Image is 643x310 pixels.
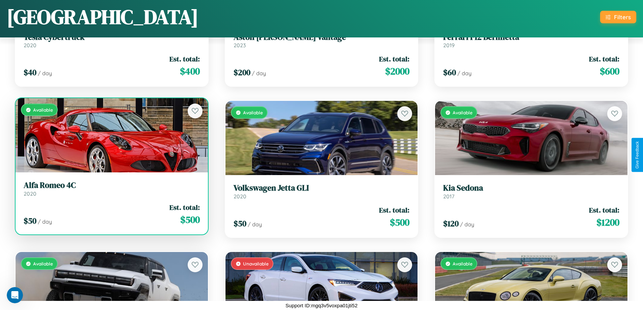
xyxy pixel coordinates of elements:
[7,3,198,31] h1: [GEOGRAPHIC_DATA]
[234,193,246,200] span: 2020
[169,54,200,64] span: Est. total:
[589,205,619,215] span: Est. total:
[443,67,456,78] span: $ 60
[169,202,200,212] span: Est. total:
[443,183,619,193] h3: Kia Sedona
[600,64,619,78] span: $ 600
[24,42,36,49] span: 2020
[24,190,36,197] span: 2020
[460,221,474,228] span: / day
[234,67,250,78] span: $ 200
[38,218,52,225] span: / day
[234,183,410,193] h3: Volkswagen Jetta GLI
[453,261,473,266] span: Available
[180,213,200,226] span: $ 500
[453,110,473,115] span: Available
[443,218,459,229] span: $ 120
[589,54,619,64] span: Est. total:
[234,183,410,200] a: Volkswagen Jetta GLI2020
[243,261,269,266] span: Unavailable
[24,180,200,190] h3: Alfa Romeo 4C
[7,287,23,303] iframe: Intercom live chat
[24,32,200,49] a: Tesla Cybertruck2020
[286,301,357,310] p: Support ID: mgq3v5voxpa01jti52
[33,107,53,113] span: Available
[24,180,200,197] a: Alfa Romeo 4C2020
[234,42,246,49] span: 2023
[600,11,636,23] button: Filters
[385,64,409,78] span: $ 2000
[379,205,409,215] span: Est. total:
[234,32,410,42] h3: Aston [PERSON_NAME] Vantage
[614,13,631,21] div: Filters
[24,215,36,226] span: $ 50
[24,67,36,78] span: $ 40
[234,32,410,49] a: Aston [PERSON_NAME] Vantage2023
[234,218,246,229] span: $ 50
[38,70,52,77] span: / day
[243,110,263,115] span: Available
[248,221,262,228] span: / day
[252,70,266,77] span: / day
[443,42,455,49] span: 2019
[379,54,409,64] span: Est. total:
[596,216,619,229] span: $ 1200
[635,141,640,169] div: Give Feedback
[33,261,53,266] span: Available
[443,32,619,49] a: Ferrari F12 Berlinetta2019
[180,64,200,78] span: $ 400
[457,70,472,77] span: / day
[443,183,619,200] a: Kia Sedona2017
[443,193,454,200] span: 2017
[390,216,409,229] span: $ 500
